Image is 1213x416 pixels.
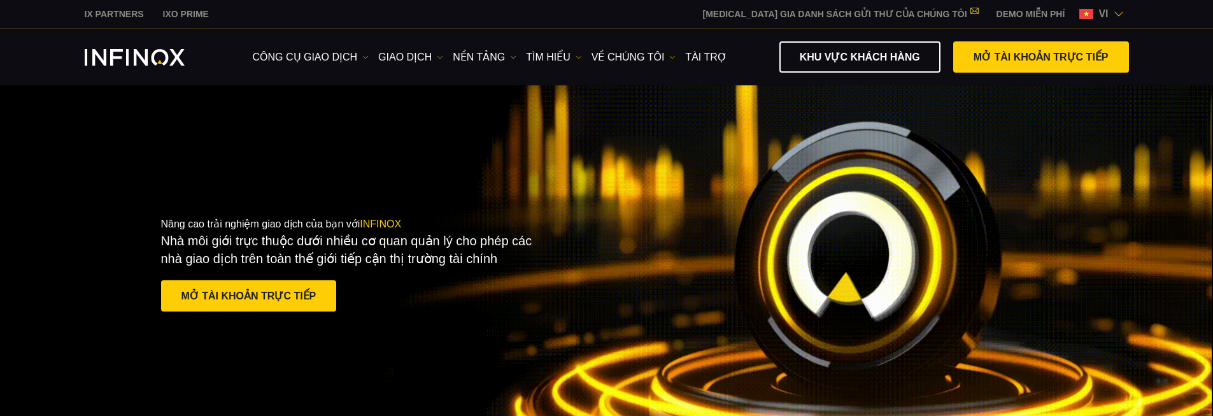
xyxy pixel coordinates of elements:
a: MỞ TÀI KHOẢN TRỰC TIẾP [953,41,1129,73]
span: vi [1093,6,1113,22]
div: Nâng cao trải nghiệm giao dịch của bạn với [161,197,634,335]
a: [MEDICAL_DATA] GIA DANH SÁCH GỬI THƯ CỦA CHÚNG TÔI [693,9,987,19]
a: INFINOX [75,8,153,21]
span: INFINOX [360,219,401,229]
a: INFINOX [153,8,218,21]
a: VỀ CHÚNG TÔI [592,50,676,65]
a: Tài trợ [685,50,727,65]
a: INFINOX MENU [987,8,1075,21]
a: công cụ giao dịch [253,50,369,65]
a: NỀN TẢNG [453,50,516,65]
a: MỞ TÀI KHOẢN TRỰC TIẾP [161,280,337,312]
a: GIAO DỊCH [378,50,443,65]
a: KHU VỰC KHÁCH HÀNG [779,41,940,73]
a: Tìm hiểu [526,50,582,65]
a: INFINOX Logo [85,49,215,66]
p: Nhà môi giới trực thuộc dưới nhiều cơ quan quản lý cho phép các nhà giao dịch trên toàn thế giới ... [161,232,539,268]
